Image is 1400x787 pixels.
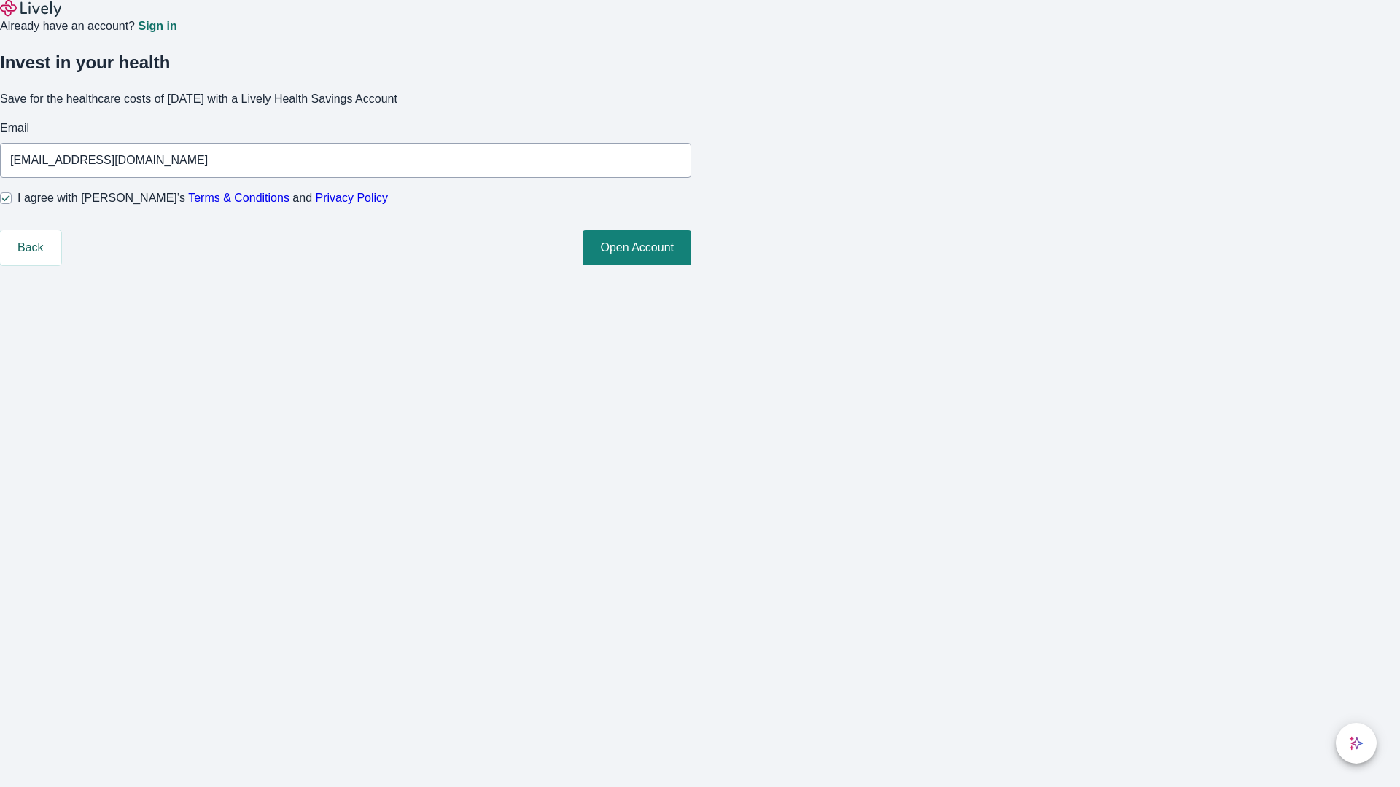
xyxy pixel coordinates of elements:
a: Sign in [138,20,176,32]
button: chat [1336,723,1377,764]
span: I agree with [PERSON_NAME]’s and [17,189,388,207]
svg: Lively AI Assistant [1349,736,1364,751]
a: Terms & Conditions [188,192,289,204]
a: Privacy Policy [316,192,389,204]
button: Open Account [583,230,691,265]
